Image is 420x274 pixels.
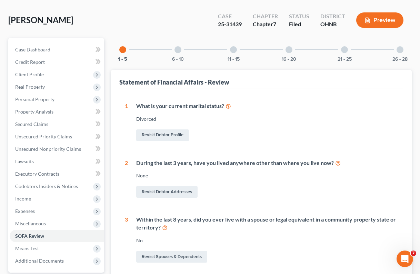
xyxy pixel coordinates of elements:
a: Lawsuits [10,155,104,168]
div: Case [218,12,242,20]
div: Filed [289,20,309,28]
span: Personal Property [15,96,54,102]
span: Lawsuits [15,158,34,164]
button: 11 - 15 [228,57,240,62]
span: Client Profile [15,71,44,77]
button: 16 - 20 [282,57,296,62]
a: Revisit Debtor Addresses [136,186,198,198]
a: Secured Claims [10,118,104,130]
a: Revisit Spouses & Dependents [136,251,207,263]
span: Real Property [15,84,45,90]
a: Unsecured Nonpriority Claims [10,143,104,155]
a: Revisit Debtor Profile [136,129,189,141]
span: Income [15,196,31,202]
div: No [136,237,398,244]
span: 7 [411,251,416,256]
button: 1 - 5 [118,57,127,62]
div: Status [289,12,309,20]
button: 6 - 10 [172,57,184,62]
div: Chapter [253,12,278,20]
span: Codebtors Insiders & Notices [15,183,78,189]
div: District [320,12,345,20]
a: Property Analysis [10,106,104,118]
button: 26 - 28 [392,57,408,62]
div: Statement of Financial Affairs - Review [119,78,229,86]
span: Executory Contracts [15,171,59,177]
div: Within the last 8 years, did you ever live with a spouse or legal equivalent in a community prope... [136,216,398,232]
a: Executory Contracts [10,168,104,180]
div: Chapter [253,20,278,28]
div: 25-31439 [218,20,242,28]
div: 2 [125,159,128,199]
span: SOFA Review [15,233,44,239]
span: Unsecured Priority Claims [15,134,72,139]
span: Additional Documents [15,258,64,264]
button: 21 - 25 [338,57,352,62]
div: During the last 3 years, have you lived anywhere other than where you live now? [136,159,398,167]
span: Miscellaneous [15,221,46,226]
span: Property Analysis [15,109,53,115]
a: Unsecured Priority Claims [10,130,104,143]
span: Means Test [15,245,39,251]
div: 1 [125,102,128,143]
span: Case Dashboard [15,47,50,52]
div: What is your current marital status? [136,102,398,110]
span: [PERSON_NAME] [8,15,73,25]
span: Credit Report [15,59,45,65]
div: OHNB [320,20,345,28]
div: Divorced [136,116,398,123]
span: 7 [273,21,276,27]
iframe: Intercom live chat [397,251,413,267]
span: Secured Claims [15,121,48,127]
a: Credit Report [10,56,104,68]
span: Unsecured Nonpriority Claims [15,146,81,152]
a: SOFA Review [10,230,104,242]
div: None [136,172,398,179]
a: Case Dashboard [10,43,104,56]
span: Expenses [15,208,35,214]
button: Preview [356,12,403,28]
div: 3 [125,216,128,264]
